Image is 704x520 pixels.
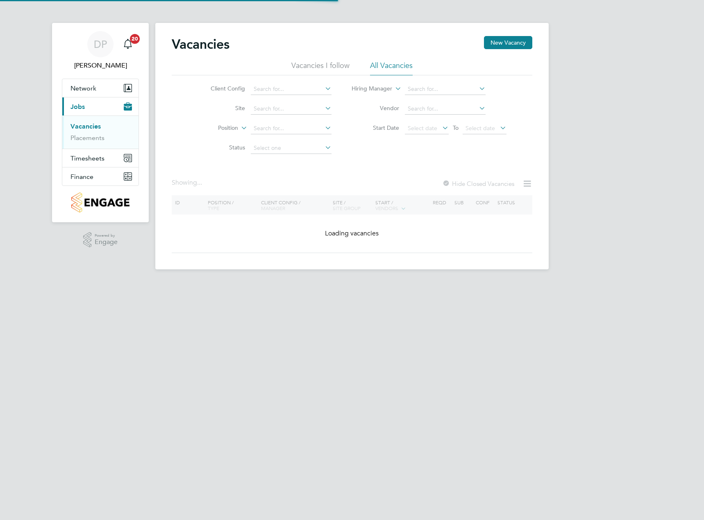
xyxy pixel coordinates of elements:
[291,61,350,75] li: Vacancies I follow
[408,124,437,132] span: Select date
[62,167,139,185] button: Finance
[442,180,514,188] label: Hide Closed Vacancies
[251,123,332,134] input: Search for...
[352,104,399,112] label: Vendor
[352,124,399,131] label: Start Date
[83,232,118,248] a: Powered byEngage
[197,179,202,187] span: ...
[62,115,139,149] div: Jobs
[251,103,332,115] input: Search for...
[62,97,139,115] button: Jobs
[95,232,118,239] span: Powered by
[70,103,85,111] span: Jobs
[198,104,245,112] label: Site
[198,144,245,151] label: Status
[70,122,101,130] a: Vacancies
[71,192,129,213] img: countryside-properties-logo-retina.png
[370,61,413,75] li: All Vacancies
[251,142,332,154] input: Select one
[198,85,245,92] label: Client Config
[466,124,495,132] span: Select date
[120,31,136,57] a: 20
[94,39,107,50] span: DP
[62,149,139,167] button: Timesheets
[405,84,486,95] input: Search for...
[172,36,229,52] h2: Vacancies
[70,134,104,142] a: Placements
[130,34,140,44] span: 20
[251,84,332,95] input: Search for...
[450,122,461,133] span: To
[484,36,532,49] button: New Vacancy
[172,179,204,187] div: Showing
[191,124,238,132] label: Position
[62,192,139,213] a: Go to home page
[405,103,486,115] input: Search for...
[62,79,139,97] button: Network
[70,154,104,162] span: Timesheets
[62,61,139,70] span: Daniel Packer
[345,85,392,93] label: Hiring Manager
[62,31,139,70] a: DP[PERSON_NAME]
[95,239,118,246] span: Engage
[70,173,93,181] span: Finance
[70,84,96,92] span: Network
[52,23,149,222] nav: Main navigation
